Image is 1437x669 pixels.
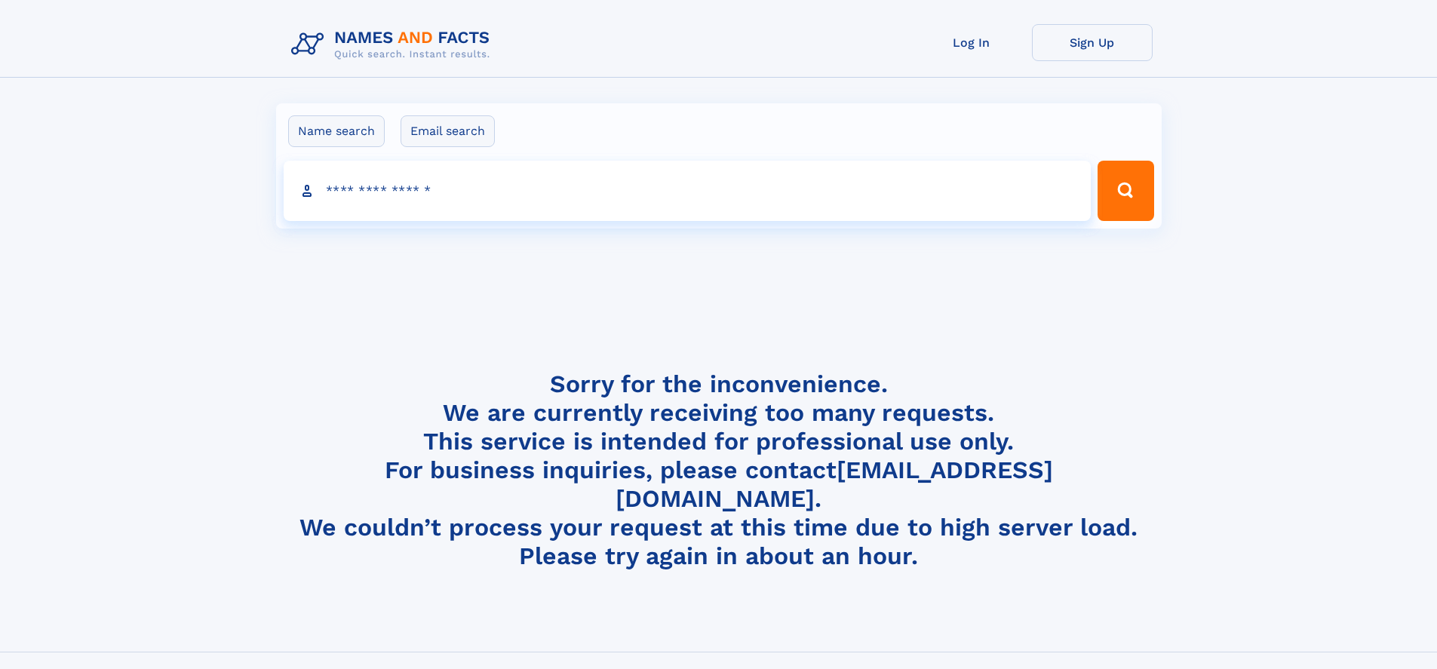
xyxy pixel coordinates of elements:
[285,370,1153,571] h4: Sorry for the inconvenience. We are currently receiving too many requests. This service is intend...
[401,115,495,147] label: Email search
[285,24,502,65] img: Logo Names and Facts
[284,161,1092,221] input: search input
[911,24,1032,61] a: Log In
[616,456,1053,513] a: [EMAIL_ADDRESS][DOMAIN_NAME]
[1098,161,1153,221] button: Search Button
[288,115,385,147] label: Name search
[1032,24,1153,61] a: Sign Up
